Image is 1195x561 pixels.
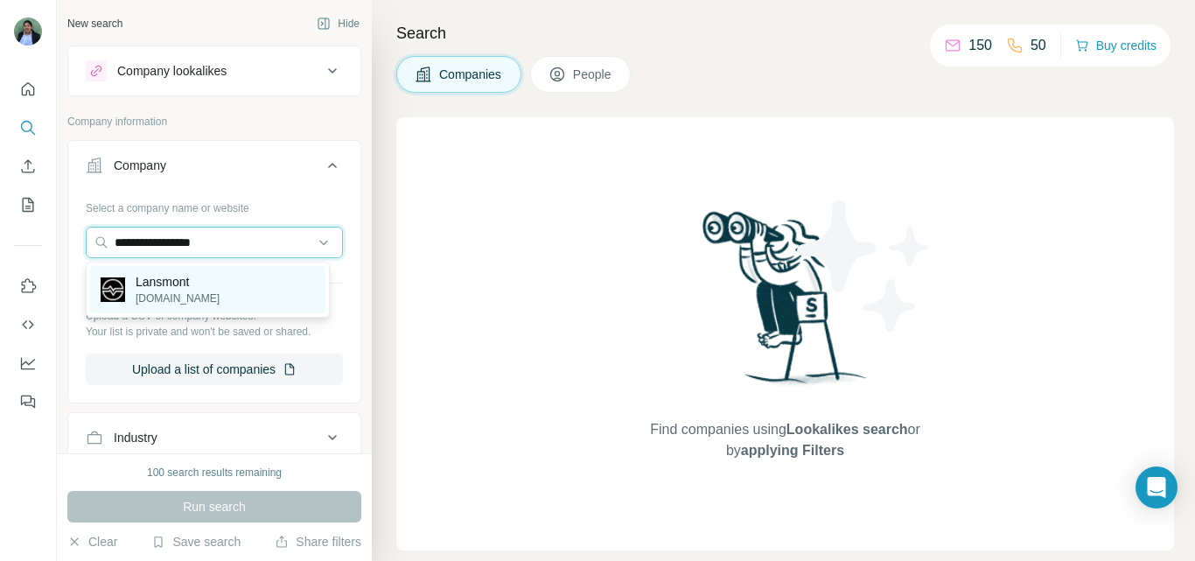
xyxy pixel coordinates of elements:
span: Companies [439,66,503,83]
div: Industry [114,429,157,446]
p: 50 [1031,35,1046,56]
button: Feedback [14,386,42,417]
button: Industry [68,417,360,459]
button: Share filters [275,533,361,550]
h4: Search [396,21,1174,46]
button: Enrich CSV [14,151,42,182]
button: Company [68,144,360,193]
button: Buy credits [1075,33,1157,58]
div: Open Intercom Messenger [1136,466,1178,508]
img: Surfe Illustration - Woman searching with binoculars [695,207,877,402]
button: Quick start [14,74,42,105]
button: Search [14,112,42,144]
span: Find companies using or by [645,419,925,461]
button: Dashboard [14,347,42,379]
button: Clear [67,533,117,550]
button: Save search [151,533,241,550]
button: Use Surfe API [14,309,42,340]
img: Avatar [14,18,42,46]
p: Lansmont [136,273,220,291]
button: Upload a list of companies [86,354,343,385]
p: Company information [67,114,361,130]
div: Company [114,157,166,174]
div: Select a company name or website [86,193,343,216]
button: Use Surfe on LinkedIn [14,270,42,302]
div: Company lookalikes [117,62,227,80]
div: 100 search results remaining [147,465,282,480]
p: 150 [968,35,992,56]
button: Company lookalikes [68,50,360,92]
div: New search [67,16,122,32]
p: Your list is private and won't be saved or shared. [86,324,343,340]
img: Surfe Illustration - Stars [786,187,943,345]
span: People [573,66,613,83]
img: Lansmont [101,277,125,302]
button: Hide [304,11,372,37]
span: Lookalikes search [786,422,908,437]
button: My lists [14,189,42,221]
span: applying Filters [741,443,844,458]
p: [DOMAIN_NAME] [136,291,220,306]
